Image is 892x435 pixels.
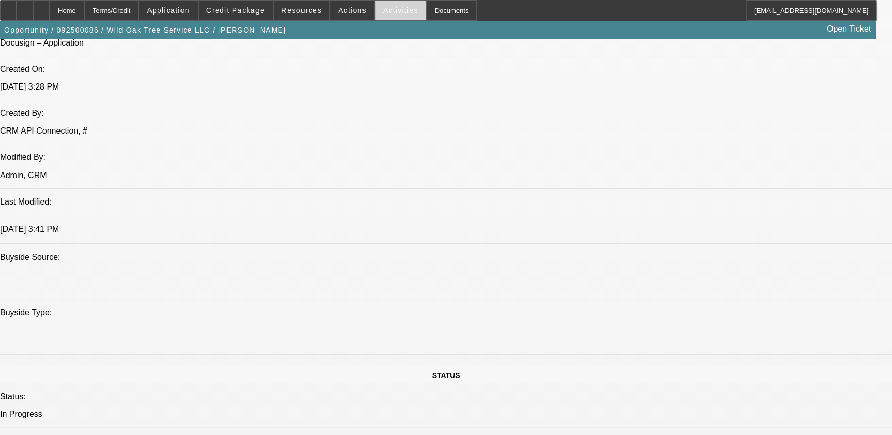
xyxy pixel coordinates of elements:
[823,20,875,38] a: Open Ticket
[147,6,189,15] span: Application
[199,1,273,20] button: Credit Package
[432,371,460,379] span: STATUS
[338,6,367,15] span: Actions
[4,26,286,34] span: Opportunity / 092500086 / Wild Oak Tree Service LLC / [PERSON_NAME]
[281,6,322,15] span: Resources
[375,1,426,20] button: Activities
[139,1,197,20] button: Application
[274,1,329,20] button: Resources
[330,1,374,20] button: Actions
[206,6,265,15] span: Credit Package
[383,6,418,15] span: Activities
